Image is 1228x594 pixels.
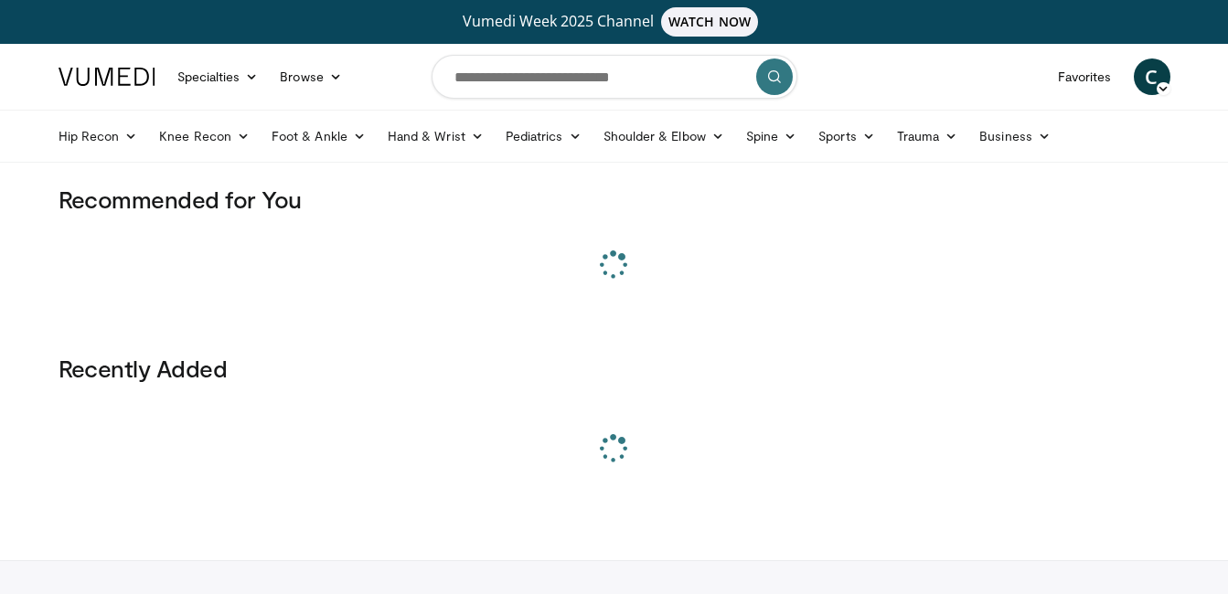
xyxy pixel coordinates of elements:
[59,68,155,86] img: VuMedi Logo
[1047,58,1123,95] a: Favorites
[166,58,270,95] a: Specialties
[495,118,593,154] a: Pediatrics
[148,118,261,154] a: Knee Recon
[432,55,797,99] input: Search topics, interventions
[807,118,886,154] a: Sports
[59,354,1170,383] h3: Recently Added
[968,118,1062,154] a: Business
[377,118,495,154] a: Hand & Wrist
[661,7,758,37] span: WATCH NOW
[261,118,377,154] a: Foot & Ankle
[59,185,1170,214] h3: Recommended for You
[1134,58,1170,95] a: C
[48,118,149,154] a: Hip Recon
[61,7,1168,37] a: Vumedi Week 2025 ChannelWATCH NOW
[269,58,353,95] a: Browse
[886,118,969,154] a: Trauma
[735,118,807,154] a: Spine
[593,118,735,154] a: Shoulder & Elbow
